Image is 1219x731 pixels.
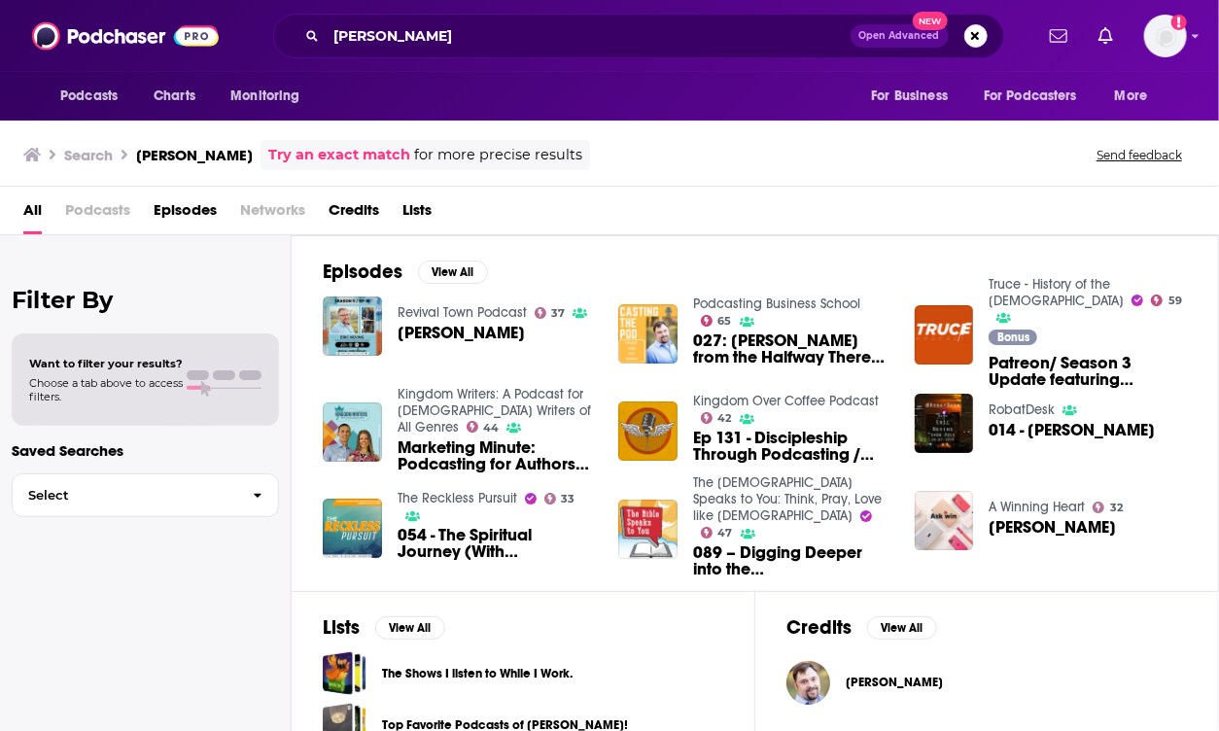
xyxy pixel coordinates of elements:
[402,194,432,234] a: Lists
[1091,19,1121,52] a: Show notifications dropdown
[561,495,575,504] span: 33
[693,332,891,365] span: 027: [PERSON_NAME] from the Halfway There podcast
[989,519,1116,536] a: Eric Nevins
[618,304,678,364] img: 027: Eric Nevins from the Halfway There podcast
[273,14,1004,58] div: Search podcasts, credits, & more...
[701,412,732,424] a: 42
[915,394,974,453] img: 014 - Eric Nevins
[418,261,488,284] button: View All
[989,276,1124,309] a: Truce - History of the Christian Church
[467,421,500,433] a: 44
[323,260,488,284] a: EpisodesView All
[483,424,499,433] span: 44
[693,393,879,409] a: Kingdom Over Coffee Podcast
[375,616,445,640] button: View All
[398,439,596,472] span: Marketing Minute: Podcasting for Authors with [PERSON_NAME]
[323,296,382,356] img: ERIC NEVINS
[64,146,113,164] h3: Search
[1101,78,1172,115] button: open menu
[414,144,582,166] span: for more precise results
[323,615,360,640] h2: Lists
[240,194,305,234] span: Networks
[871,83,948,110] span: For Business
[989,355,1187,388] a: Patreon/ Season 3 Update featuring Eric Nevins of Halfway There
[323,651,366,695] span: The Shows I listen to While I Work.
[1110,504,1123,512] span: 32
[12,441,279,460] p: Saved Searches
[1093,502,1123,513] a: 32
[398,490,517,506] a: The Reckless Pursuit
[618,401,678,461] img: Ep 131 - Discipleship Through Podcasting / Eric Nevins
[846,675,943,690] a: Eric Nevins
[786,615,852,640] h2: Credits
[1168,296,1182,305] span: 59
[47,78,143,115] button: open menu
[859,31,940,41] span: Open Advanced
[915,305,974,365] img: Patreon/ Season 3 Update featuring Eric Nevins of Halfway There
[551,309,565,318] span: 37
[989,422,1155,438] a: 014 - Eric Nevins
[618,500,678,559] img: 089 – Digging Deeper into the Bible with Eric Nevins
[693,430,891,463] a: Ep 131 - Discipleship Through Podcasting / Eric Nevins
[398,527,596,560] a: 054 - The Spiritual Journey (With Eric Nevins)
[786,615,937,640] a: CreditsView All
[915,491,974,550] img: Eric Nevins
[989,422,1155,438] span: 014 - [PERSON_NAME]
[12,473,279,517] button: Select
[29,357,183,370] span: Want to filter your results?
[136,146,253,164] h3: [PERSON_NAME]
[1144,15,1187,57] span: Logged in as JohnJMudgett
[398,527,596,560] span: 054 - The Spiritual Journey (With [PERSON_NAME])
[693,544,891,577] span: 089 – Digging Deeper into the [DEMOGRAPHIC_DATA] with [PERSON_NAME]
[701,527,733,539] a: 47
[323,402,382,462] img: Marketing Minute: Podcasting for Authors with Eric Nevins
[693,544,891,577] a: 089 – Digging Deeper into the Bible with Eric Nevins
[12,286,279,314] h2: Filter By
[693,430,891,463] span: Ep 131 - Discipleship Through Podcasting / [PERSON_NAME]
[989,355,1187,388] span: Patreon/ Season 3 Update featuring [PERSON_NAME] of Halfway There
[398,439,596,472] a: Marketing Minute: Podcasting for Authors with Eric Nevins
[718,414,732,423] span: 42
[65,194,130,234] span: Podcasts
[154,194,217,234] a: Episodes
[60,83,118,110] span: Podcasts
[1042,19,1075,52] a: Show notifications dropdown
[329,194,379,234] span: Credits
[230,83,299,110] span: Monitoring
[217,78,325,115] button: open menu
[323,260,402,284] h2: Episodes
[32,17,219,54] img: Podchaser - Follow, Share and Rate Podcasts
[718,317,732,326] span: 65
[544,493,575,505] a: 33
[23,194,42,234] a: All
[323,615,445,640] a: ListsView All
[718,529,733,538] span: 47
[141,78,207,115] a: Charts
[989,401,1055,418] a: RobatDesk
[867,616,937,640] button: View All
[323,499,382,558] a: 054 - The Spiritual Journey (With Eric Nevins)
[1115,83,1148,110] span: More
[1151,295,1182,306] a: 59
[398,304,527,321] a: Revival Town Podcast
[851,24,949,48] button: Open AdvancedNew
[989,499,1085,515] a: A Winning Heart
[382,663,573,684] a: The Shows I listen to While I Work.
[268,144,410,166] a: Try an exact match
[693,332,891,365] a: 027: Eric Nevins from the Halfway There podcast
[1171,15,1187,30] svg: Add a profile image
[846,675,943,690] span: [PERSON_NAME]
[1144,15,1187,57] img: User Profile
[154,83,195,110] span: Charts
[786,661,830,705] a: Eric Nevins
